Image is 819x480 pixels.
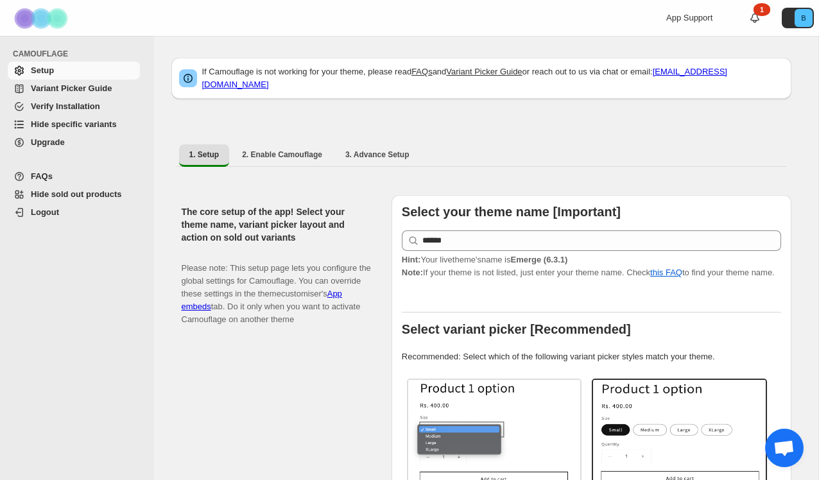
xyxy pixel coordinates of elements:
span: Your live theme's name is [402,255,568,264]
button: Avatar with initials B [782,8,814,28]
a: Logout [8,203,140,221]
span: App Support [666,13,712,22]
span: FAQs [31,171,53,181]
strong: Note: [402,268,423,277]
a: FAQs [411,67,433,76]
a: this FAQ [650,268,682,277]
a: Hide sold out products [8,185,140,203]
text: B [801,14,806,22]
strong: Emerge (6.3.1) [510,255,567,264]
span: CAMOUFLAGE [13,49,145,59]
a: Hide specific variants [8,116,140,133]
span: 1. Setup [189,150,220,160]
span: 2. Enable Camouflage [242,150,322,160]
p: If Camouflage is not working for your theme, please read and or reach out to us via chat or email: [202,65,784,91]
div: 1 [754,3,770,16]
span: Variant Picker Guide [31,83,112,93]
strong: Hint: [402,255,421,264]
span: Setup [31,65,54,75]
div: Open chat [765,429,804,467]
a: Setup [8,62,140,80]
p: Recommended: Select which of the following variant picker styles match your theme. [402,350,781,363]
span: Hide specific variants [31,119,117,129]
b: Select variant picker [Recommended] [402,322,631,336]
span: 3. Advance Setup [345,150,410,160]
span: Logout [31,207,59,217]
a: FAQs [8,167,140,185]
span: Verify Installation [31,101,100,111]
a: Variant Picker Guide [8,80,140,98]
span: Upgrade [31,137,65,147]
span: Hide sold out products [31,189,122,199]
span: Avatar with initials B [795,9,813,27]
p: Please note: This setup page lets you configure the global settings for Camouflage. You can overr... [182,249,371,326]
a: Upgrade [8,133,140,151]
img: Camouflage [10,1,74,36]
b: Select your theme name [Important] [402,205,621,219]
a: Verify Installation [8,98,140,116]
p: If your theme is not listed, just enter your theme name. Check to find your theme name. [402,253,781,279]
h2: The core setup of the app! Select your theme name, variant picker layout and action on sold out v... [182,205,371,244]
a: Variant Picker Guide [446,67,522,76]
a: 1 [748,12,761,24]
